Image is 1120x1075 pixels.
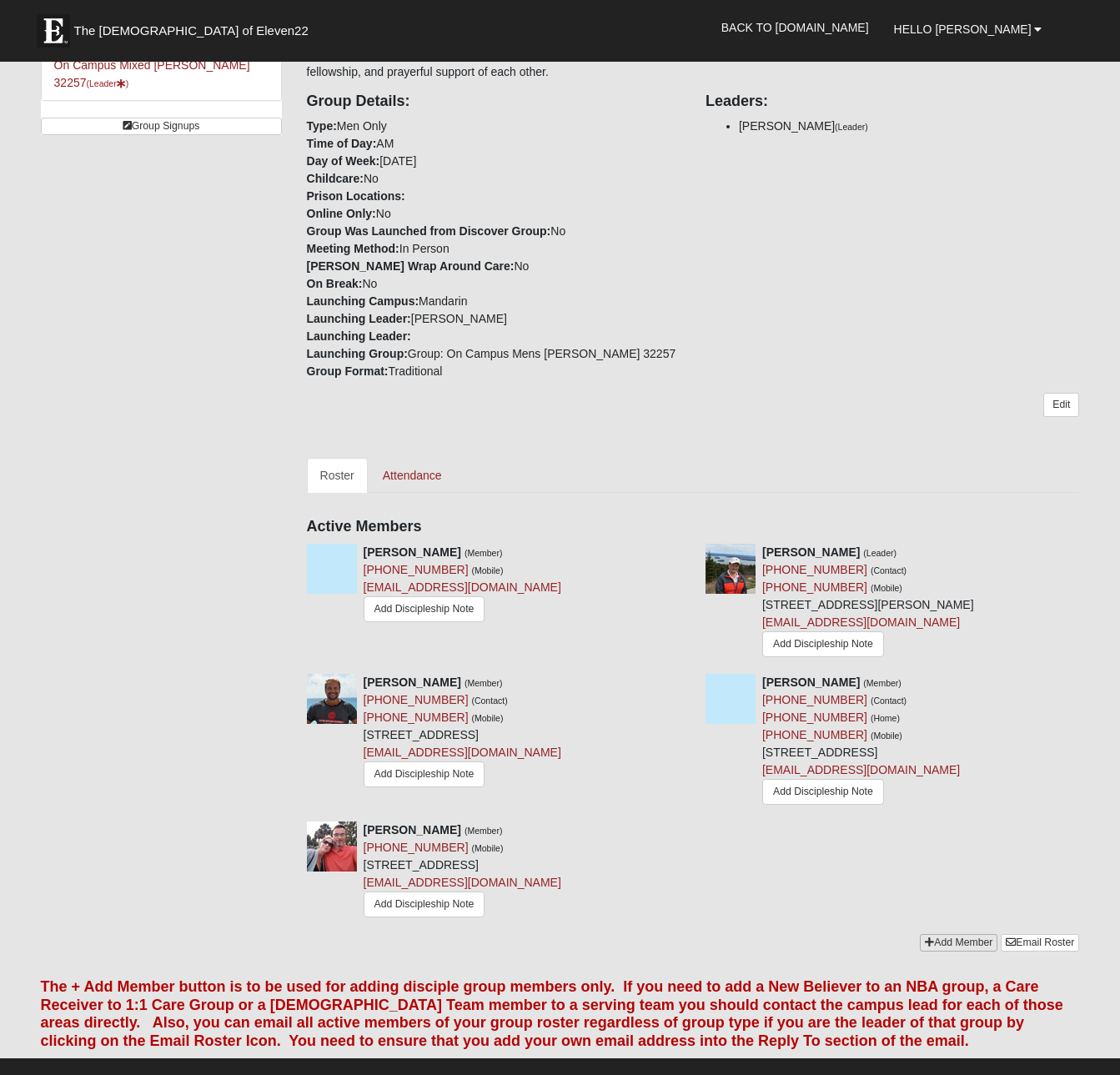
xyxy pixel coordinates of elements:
[364,676,461,689] strong: [PERSON_NAME]
[881,8,1055,50] a: Hello [PERSON_NAME]
[364,711,469,724] a: [PHONE_NUMBER]
[307,172,364,185] strong: Childcare:
[471,843,503,853] small: (Mobile)
[871,713,900,723] small: (Home)
[762,711,867,724] a: [PHONE_NUMBER]
[762,676,860,689] strong: [PERSON_NAME]
[364,674,561,791] div: [STREET_ADDRESS]
[871,565,907,575] small: (Contact)
[294,81,693,380] div: Men Only AM [DATE] No No No In Person No No Mandarin [PERSON_NAME] Group: On Campus Mens [PERSON_...
[364,892,485,917] a: Add Discipleship Note
[709,7,881,48] a: Back to [DOMAIN_NAME]
[465,826,503,836] small: (Member)
[364,823,461,836] strong: [PERSON_NAME]
[871,696,907,706] small: (Contact)
[762,631,884,657] a: Add Discipleship Note
[307,93,681,111] h4: Group Details:
[364,746,561,759] a: [EMAIL_ADDRESS][DOMAIN_NAME]
[364,761,485,787] a: Add Discipleship Note
[307,224,551,238] strong: Group Was Launched from Discover Group:
[74,23,309,39] span: The [DEMOGRAPHIC_DATA] of Eleven22
[471,565,503,575] small: (Mobile)
[364,821,561,922] div: [STREET_ADDRESS]
[762,545,860,559] strong: [PERSON_NAME]
[894,23,1032,36] span: Hello [PERSON_NAME]
[369,458,455,493] a: Attendance
[364,563,469,576] a: [PHONE_NUMBER]
[863,548,897,558] small: (Leader)
[307,259,515,273] strong: [PERSON_NAME] Wrap Around Care:
[307,347,408,360] strong: Launching Group:
[364,596,485,622] a: Add Discipleship Note
[41,118,282,135] a: Group Signups
[1001,934,1079,952] a: Email Roster
[762,763,960,776] a: [EMAIL_ADDRESS][DOMAIN_NAME]
[762,728,867,741] a: [PHONE_NUMBER]
[762,615,960,629] a: [EMAIL_ADDRESS][DOMAIN_NAME]
[307,294,419,308] strong: Launching Campus:
[863,678,902,688] small: (Member)
[307,312,411,325] strong: Launching Leader:
[307,189,405,203] strong: Prison Locations:
[471,713,503,723] small: (Mobile)
[307,242,399,255] strong: Meeting Method:
[465,678,503,688] small: (Member)
[739,118,1079,135] li: [PERSON_NAME]
[706,93,1079,111] h4: Leaders:
[307,207,376,220] strong: Online Only:
[762,580,867,594] a: [PHONE_NUMBER]
[307,137,377,150] strong: Time of Day:
[471,696,507,706] small: (Contact)
[364,841,469,854] a: [PHONE_NUMBER]
[307,458,368,493] a: Roster
[364,580,561,594] a: [EMAIL_ADDRESS][DOMAIN_NAME]
[307,518,1080,536] h4: Active Members
[871,731,902,741] small: (Mobile)
[920,934,997,952] a: Add Member
[762,693,867,706] a: [PHONE_NUMBER]
[762,779,884,805] a: Add Discipleship Note
[1043,393,1079,417] a: Edit
[762,674,960,809] div: [STREET_ADDRESS]
[37,14,70,48] img: Eleven22 logo
[41,978,1063,1049] font: The + Add Member button is to be used for adding disciple group members only. If you need to add ...
[28,6,362,48] a: The [DEMOGRAPHIC_DATA] of Eleven22
[835,122,868,132] small: (Leader)
[364,876,561,889] a: [EMAIL_ADDRESS][DOMAIN_NAME]
[364,545,461,559] strong: [PERSON_NAME]
[87,78,129,88] small: (Leader )
[307,329,411,343] strong: Launching Leader:
[307,277,363,290] strong: On Break:
[364,693,469,706] a: [PHONE_NUMBER]
[762,544,974,661] div: [STREET_ADDRESS][PERSON_NAME]
[307,364,389,378] strong: Group Format:
[762,563,867,576] a: [PHONE_NUMBER]
[465,548,503,558] small: (Member)
[307,154,380,168] strong: Day of Week:
[871,583,902,593] small: (Mobile)
[307,119,337,133] strong: Type:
